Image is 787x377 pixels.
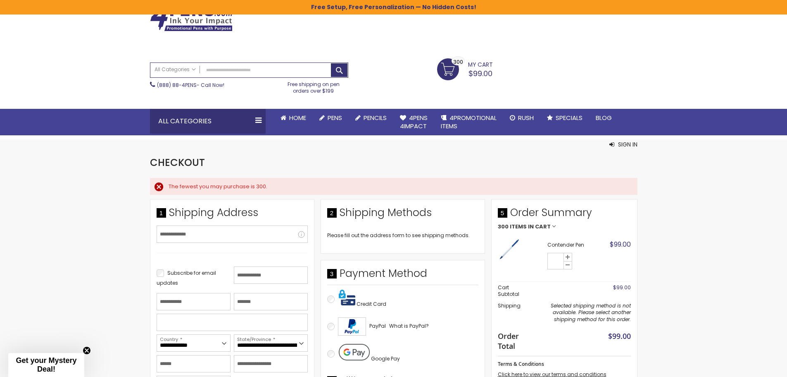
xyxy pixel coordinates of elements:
span: Specials [556,113,583,122]
span: 4PROMOTIONAL ITEMS [441,113,497,130]
span: Google Pay [371,355,400,362]
span: Pencils [364,113,387,122]
a: What is PayPal? [389,321,429,331]
a: (888) 88-4PENS [157,82,197,89]
div: Free shipping on pen orders over $199 [279,78,348,94]
img: Acceptance Mark [338,317,366,336]
img: 4Pens Custom Pens and Promotional Products [150,5,233,31]
span: $99.00 [468,68,492,79]
a: 4PROMOTIONALITEMS [434,109,503,136]
th: Cart Subtotal [498,281,530,300]
span: $99.00 [613,284,631,291]
strong: Contender Pen [547,242,599,248]
span: 300 [498,224,509,230]
span: Order Summary [498,206,631,224]
a: Blog [589,109,618,127]
span: Terms & Conditions [498,360,544,367]
img: Contender Pen-Blue [498,238,521,261]
strong: Order Total [498,330,525,351]
span: Checkout [150,156,205,169]
span: Rush [518,113,534,122]
span: 4Pens 4impact [400,113,428,130]
div: Please fill out the address form to see shipping methods. [327,232,478,239]
img: Pay with Google Pay [339,344,370,360]
button: Close teaser [83,346,91,355]
div: Shipping Methods [327,206,478,224]
a: Pens [313,109,349,127]
a: Home [274,109,313,127]
span: All Categories [155,66,196,73]
a: All Categories [150,63,200,77]
span: Sign In [618,140,637,149]
span: - Call Now! [157,82,224,89]
img: Pay with credit card [339,289,355,306]
div: The fewest you may purchase is 300. [169,183,629,190]
span: Pens [328,113,342,122]
span: Credit Card [357,300,386,307]
span: Blog [596,113,612,122]
div: Shipping Address [157,206,308,224]
span: Home [289,113,306,122]
span: 300 [453,58,463,66]
a: Pencils [349,109,393,127]
span: $99.00 [610,240,631,249]
span: Get your Mystery Deal! [16,356,76,373]
span: What is PayPal? [389,322,429,329]
div: All Categories [150,109,266,134]
div: Get your Mystery Deal!Close teaser [8,353,84,377]
span: PayPal [369,322,386,329]
a: $99.00 300 [437,58,493,79]
div: Payment Method [327,267,478,285]
span: Subscribe for email updates [157,269,216,286]
span: Items in Cart [510,224,551,230]
span: $99.00 [608,331,631,341]
a: Specials [540,109,589,127]
a: 4Pens4impact [393,109,434,136]
span: Selected shipping method is not available. Please select another shipping method for this order. [551,302,631,322]
span: Shipping [498,302,521,309]
a: Rush [503,109,540,127]
button: Sign In [609,140,637,149]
